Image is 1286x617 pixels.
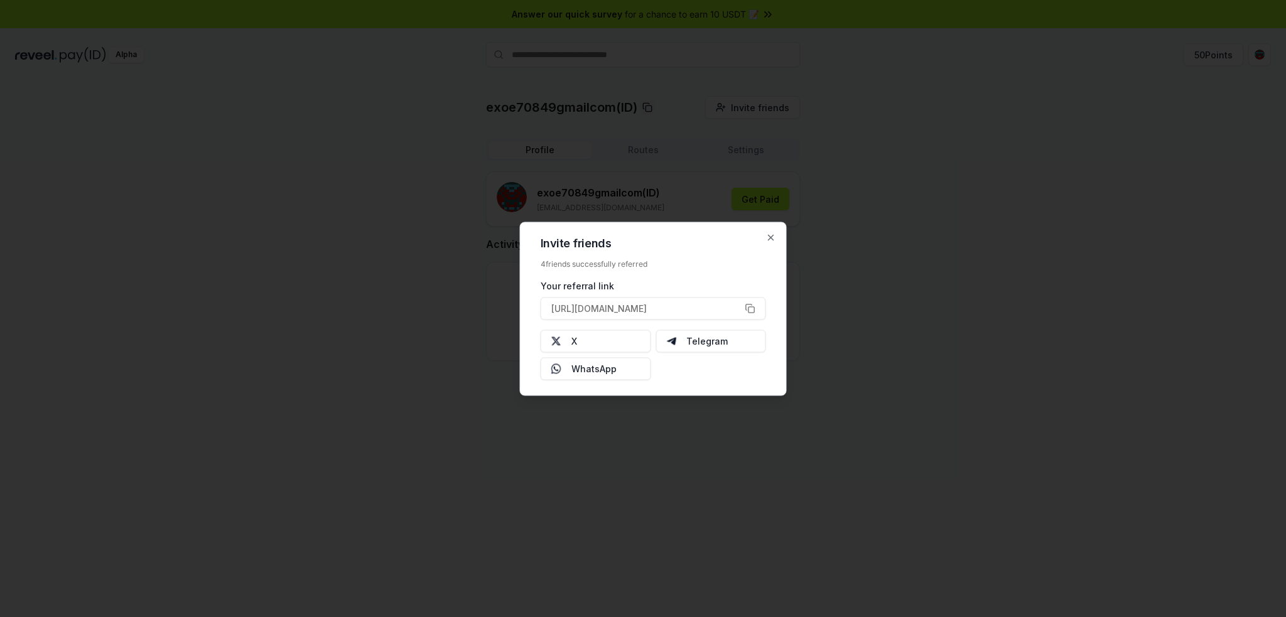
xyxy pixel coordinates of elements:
button: X [541,330,651,352]
img: X [551,336,561,346]
img: Whatsapp [551,363,561,373]
div: 4 friends successfully referred [541,259,766,269]
button: Telegram [656,330,766,352]
span: [URL][DOMAIN_NAME] [551,302,647,315]
img: Telegram [666,336,676,346]
button: WhatsApp [541,357,651,380]
div: Your referral link [541,279,766,292]
button: [URL][DOMAIN_NAME] [541,297,766,319]
h2: Invite friends [541,237,766,249]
